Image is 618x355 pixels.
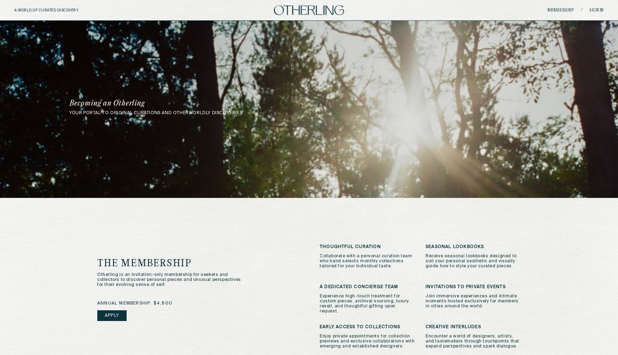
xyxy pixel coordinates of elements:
p: Otherling is an invitation-only membership for seekers and collectors to discover personal pieces... [97,272,248,287]
h3: CREATIVE INTERLUDES [426,325,521,330]
a: Sign in [589,8,604,13]
img: logo [274,5,344,15]
a: Apply [97,310,127,321]
p: your portal to original curations and otherworldly discoveries. [69,111,549,116]
span: annual membership: $4,800 [97,301,172,306]
p: Join immersive experiences and intimate moments hosted exclusively for members in cities around t... [426,294,521,309]
h3: early access to collections [320,325,415,330]
h3: seasonal lookbooks [426,244,521,249]
h3: a dedicated Concierge team [320,285,415,290]
h1: Becoming an Otherling [69,100,357,107]
p: Collaborate with a personal curation team who hand selects monthly collections tailored for your ... [320,254,415,269]
h1: the membership [97,259,275,269]
p: Receive seasonal lookbooks designed to suit your personal aesthetic and visually guide how to sty... [426,254,521,269]
span: / [581,8,582,13]
p: Enjoy private appointments for collection previews and exclusive collaborations with emerging and... [320,334,415,349]
h5: A WORLD OF CURATED DISCOVERY. [14,8,111,13]
h3: invitations to private events [426,285,521,290]
a: Membership [548,8,574,13]
p: Encounter a world of designers, artists, and tastemakers through touchpoints that expand perspect... [426,334,521,349]
h3: thoughtful curation [320,244,415,249]
p: Experience high-touch treatment for custom pieces, archival sourcing, luxury resell, and thoughtf... [320,294,415,314]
